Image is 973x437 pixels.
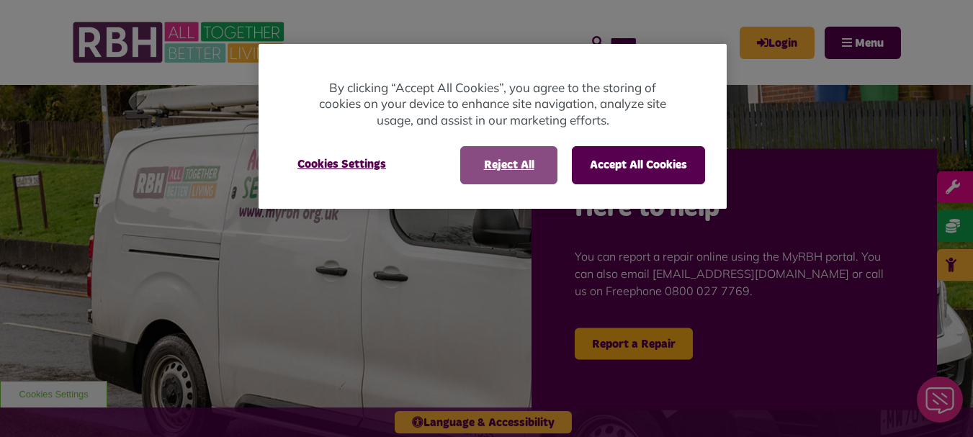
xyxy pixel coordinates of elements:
div: Cookie banner [259,44,727,209]
button: Cookies Settings [280,146,403,182]
button: Accept All Cookies [572,146,705,184]
div: Close Web Assistant [9,4,55,50]
p: By clicking “Accept All Cookies”, you agree to the storing of cookies on your device to enhance s... [316,80,669,129]
div: Privacy [259,44,727,209]
button: Reject All [460,146,557,184]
